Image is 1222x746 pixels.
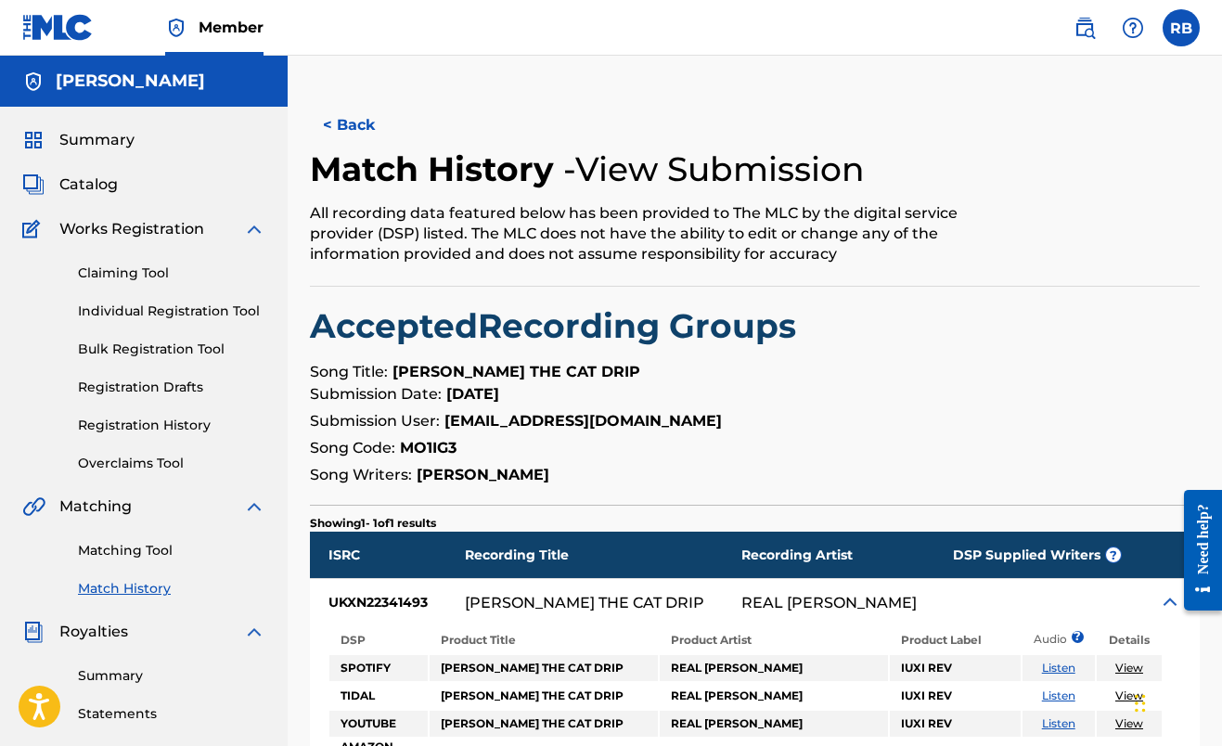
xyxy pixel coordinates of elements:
img: Works Registration [22,218,46,240]
img: search [1074,17,1096,39]
span: Works Registration [59,218,204,240]
img: Matching [22,495,45,518]
div: Recording Title [465,532,741,578]
a: Registration History [78,416,265,435]
div: Help [1114,9,1151,46]
div: User Menu [1163,9,1200,46]
td: YOUTUBE [329,711,428,737]
img: expand [243,621,265,643]
span: Song Title: [310,363,388,380]
span: Song Writers: [310,466,412,483]
a: Individual Registration Tool [78,302,265,321]
img: expand [243,218,265,240]
p: Showing 1 - 1 of 1 results [310,515,436,532]
span: Summary [59,129,135,151]
a: Match History [78,579,265,598]
th: Details [1097,627,1162,653]
div: DSP Supplied Writers [953,532,1140,578]
div: Trageți [1135,675,1146,731]
strong: MO1IG3 [400,439,457,457]
td: IUXI REV [890,655,1021,681]
iframe: Chat Widget [1129,657,1222,746]
img: help [1122,17,1144,39]
div: All recording data featured below has been provided to The MLC by the digital service provider (D... [310,203,995,264]
span: Submission Date: [310,385,442,403]
td: IUXI REV [890,711,1021,737]
div: [PERSON_NAME] THE CAT DRIP [465,595,704,611]
p: Audio [1023,631,1045,648]
img: Expand Icon [1159,591,1181,613]
a: Bulk Registration Tool [78,340,265,359]
a: Listen [1042,716,1075,730]
td: TIDAL [329,683,428,709]
td: REAL [PERSON_NAME] [660,655,888,681]
td: REAL [PERSON_NAME] [660,683,888,709]
div: REAL [PERSON_NAME] [741,595,917,611]
a: Listen [1042,661,1075,675]
img: Summary [22,129,45,151]
td: [PERSON_NAME] THE CAT DRIP [430,655,658,681]
strong: [DATE] [446,385,499,403]
img: Top Rightsholder [165,17,187,39]
span: Catalog [59,174,118,196]
img: expand [243,495,265,518]
a: Public Search [1066,9,1103,46]
a: SummarySummary [22,129,135,151]
h2: Accepted Recording Groups [310,305,1200,347]
a: Statements [78,704,265,724]
h5: Robert Bezdedan [56,71,205,92]
span: Submission User: [310,412,440,430]
span: Song Code: [310,439,395,457]
th: DSP [329,627,428,653]
img: Accounts [22,71,45,93]
button: < Back [310,102,421,148]
td: [PERSON_NAME] THE CAT DRIP [430,683,658,709]
div: Recording Artist [741,532,954,578]
strong: [PERSON_NAME] THE CAT DRIP [392,363,640,380]
a: Registration Drafts [78,378,265,397]
a: Summary [78,666,265,686]
iframe: Resource Center [1170,474,1222,627]
th: Product Label [890,627,1021,653]
a: Overclaims Tool [78,454,265,473]
h4: - View Submission [563,148,865,190]
span: Member [199,17,264,38]
h2: Match History [310,148,563,190]
a: View [1115,688,1143,702]
td: SPOTIFY [329,655,428,681]
a: View [1115,716,1143,730]
div: ISRC [310,532,465,578]
span: ? [1106,547,1121,562]
strong: [EMAIL_ADDRESS][DOMAIN_NAME] [444,412,722,430]
th: Product Title [430,627,658,653]
td: IUXI REV [890,683,1021,709]
span: Royalties [59,621,128,643]
span: Matching [59,495,132,518]
strong: [PERSON_NAME] [417,466,549,483]
th: Product Artist [660,627,888,653]
div: UKXN22341493 [310,579,465,625]
a: CatalogCatalog [22,174,118,196]
div: Widget chat [1129,657,1222,746]
a: Matching Tool [78,541,265,560]
img: MLC Logo [22,14,94,41]
a: Listen [1042,688,1075,702]
td: [PERSON_NAME] THE CAT DRIP [430,711,658,737]
a: Claiming Tool [78,264,265,283]
td: REAL [PERSON_NAME] [660,711,888,737]
img: Catalog [22,174,45,196]
img: Royalties [22,621,45,643]
a: View [1115,661,1143,675]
